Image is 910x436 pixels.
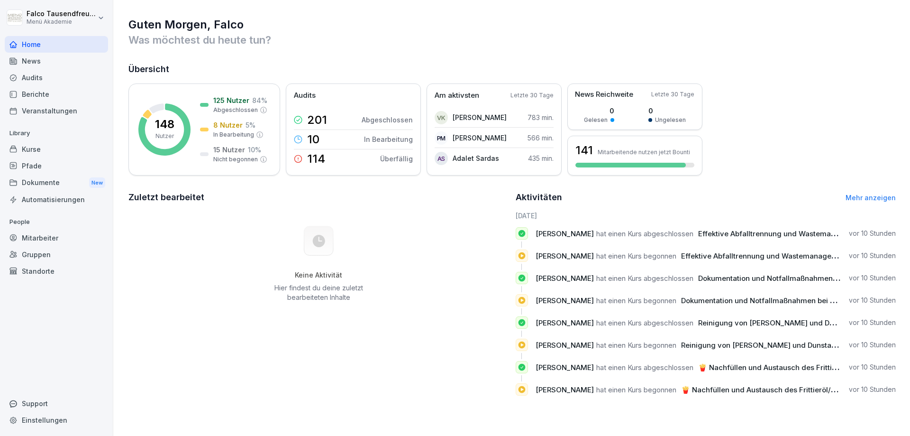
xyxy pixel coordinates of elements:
[596,296,676,305] span: hat einen Kurs begonnen
[849,318,896,327] p: vor 10 Stunden
[536,251,594,260] span: [PERSON_NAME]
[5,246,108,263] a: Gruppen
[271,283,366,302] p: Hier findest du deine zuletzt bearbeiteten Inhalte
[294,90,316,101] p: Audits
[849,362,896,372] p: vor 10 Stunden
[681,385,854,394] span: 🍟 Nachfüllen und Austausch des Frittieröl/-fettes
[596,385,676,394] span: hat einen Kurs begonnen
[27,10,96,18] p: Falco Tausendfreund
[516,211,896,221] h6: [DATE]
[575,89,633,100] p: News Reichweite
[5,69,108,86] a: Audits
[849,296,896,305] p: vor 10 Stunden
[510,91,554,100] p: Letzte 30 Tage
[516,191,562,204] h2: Aktivitäten
[849,273,896,283] p: vor 10 Stunden
[849,229,896,238] p: vor 10 Stunden
[89,177,105,188] div: New
[596,363,693,372] span: hat einen Kurs abgeschlossen
[435,152,448,165] div: AS
[213,95,249,105] p: 125 Nutzer
[5,126,108,141] p: Library
[5,263,108,279] a: Standorte
[536,341,594,350] span: [PERSON_NAME]
[596,229,693,238] span: hat einen Kurs abgeschlossen
[128,17,896,32] h1: Guten Morgen, Falco
[5,158,108,174] a: Pfade
[435,111,448,124] div: VK
[435,90,479,101] p: Am aktivsten
[246,120,255,130] p: 5 %
[648,106,686,116] p: 0
[362,115,413,125] p: Abgeschlossen
[453,133,507,143] p: [PERSON_NAME]
[536,363,594,372] span: [PERSON_NAME]
[584,106,614,116] p: 0
[213,145,245,155] p: 15 Nutzer
[307,134,319,145] p: 10
[698,229,908,238] span: Effektive Abfalltrennung und Wastemanagement im Catering
[5,86,108,102] a: Berichte
[849,251,896,260] p: vor 10 Stunden
[584,116,608,124] p: Gelesen
[598,148,690,156] p: Mitarbeitende nutzen jetzt Bounti
[307,114,327,126] p: 201
[5,141,108,158] a: Kurse
[5,53,108,69] div: News
[453,153,499,163] p: Adalet Sardas
[528,133,554,143] p: 566 min.
[849,385,896,394] p: vor 10 Stunden
[252,95,267,105] p: 84 %
[5,230,108,246] a: Mitarbeiter
[596,251,676,260] span: hat einen Kurs begonnen
[435,131,448,145] div: PM
[849,340,896,350] p: vor 10 Stunden
[453,112,507,122] p: [PERSON_NAME]
[681,296,864,305] span: Dokumentation und Notfallmaßnahmen bei Fritteusen
[5,36,108,53] a: Home
[655,116,686,124] p: Ungelesen
[128,191,509,204] h2: Zuletzt bearbeitet
[536,296,594,305] span: [PERSON_NAME]
[155,132,174,140] p: Nutzer
[698,318,895,327] span: Reinigung von [PERSON_NAME] und Dunstabzugshauben
[213,155,258,164] p: Nicht begonnen
[213,130,254,139] p: In Bearbeitung
[681,341,878,350] span: Reinigung von [PERSON_NAME] und Dunstabzugshauben
[681,251,891,260] span: Effektive Abfalltrennung und Wastemanagement im Catering
[5,412,108,428] a: Einstellungen
[307,153,325,165] p: 114
[271,271,366,279] h5: Keine Aktivität
[536,385,594,394] span: [PERSON_NAME]
[596,274,693,283] span: hat einen Kurs abgeschlossen
[528,112,554,122] p: 783 min.
[536,318,594,327] span: [PERSON_NAME]
[213,120,243,130] p: 8 Nutzer
[5,214,108,230] p: People
[5,174,108,192] div: Dokumente
[380,154,413,164] p: Überfällig
[213,106,258,114] p: Abgeschlossen
[5,102,108,119] a: Veranstaltungen
[27,19,96,25] p: Menü Akademie
[575,142,593,158] h3: 141
[651,90,694,99] p: Letzte 30 Tage
[5,395,108,412] div: Support
[536,274,594,283] span: [PERSON_NAME]
[5,191,108,208] a: Automatisierungen
[528,153,554,163] p: 435 min.
[536,229,594,238] span: [PERSON_NAME]
[5,174,108,192] a: DokumenteNew
[596,318,693,327] span: hat einen Kurs abgeschlossen
[128,32,896,47] p: Was möchtest du heute tun?
[698,363,871,372] span: 🍟 Nachfüllen und Austausch des Frittieröl/-fettes
[846,194,896,202] a: Mehr anzeigen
